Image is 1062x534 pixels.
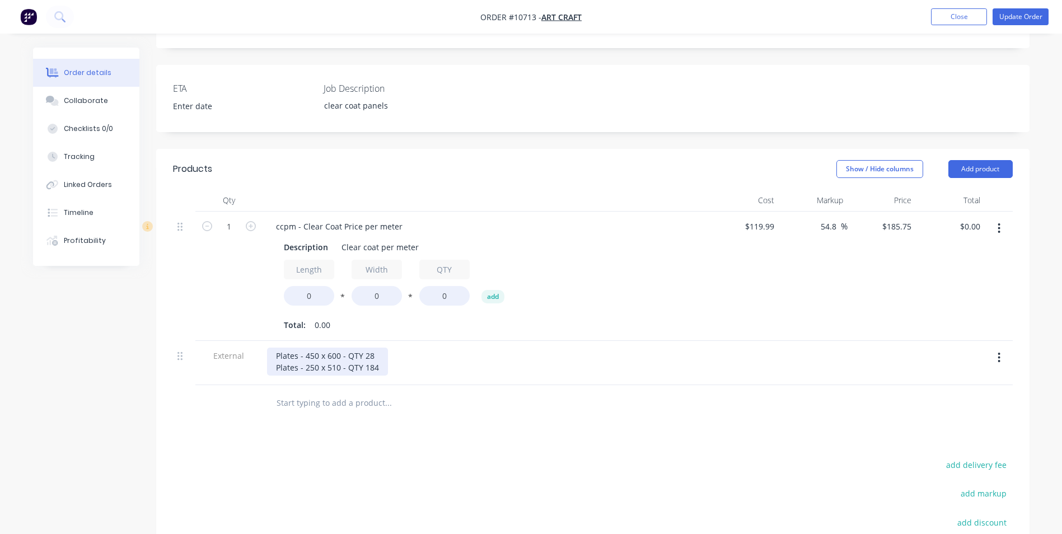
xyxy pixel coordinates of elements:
[284,286,334,306] input: Value
[710,189,779,212] div: Cost
[64,236,106,246] div: Profitability
[419,286,470,306] input: Value
[33,115,139,143] button: Checklists 0/0
[165,98,305,115] input: Enter date
[64,68,111,78] div: Order details
[419,260,470,279] input: Label
[64,208,93,218] div: Timeline
[841,220,848,233] span: %
[64,96,108,106] div: Collaborate
[20,8,37,25] img: Factory
[480,12,541,22] span: Order #10713 -
[955,486,1013,501] button: add markup
[541,12,582,22] a: Art Craft
[916,189,985,212] div: Total
[64,180,112,190] div: Linked Orders
[195,189,263,212] div: Qty
[948,160,1013,178] button: Add product
[33,59,139,87] button: Order details
[779,189,848,212] div: Markup
[279,239,333,255] div: Description
[993,8,1049,25] button: Update Order
[33,143,139,171] button: Tracking
[352,286,402,306] input: Value
[352,260,402,279] input: Label
[931,8,987,25] button: Close
[315,319,330,331] span: 0.00
[33,87,139,115] button: Collaborate
[848,189,916,212] div: Price
[64,124,113,134] div: Checklists 0/0
[267,218,411,235] div: ccpm - Clear Coat Price per meter
[33,227,139,255] button: Profitability
[173,162,212,176] div: Products
[324,82,464,95] label: Job Description
[200,350,258,362] span: External
[481,290,504,303] button: add
[315,97,455,114] div: clear coat panels
[33,199,139,227] button: Timeline
[952,514,1013,530] button: add discount
[941,457,1013,472] button: add delivery fee
[284,319,306,331] span: Total:
[284,260,334,279] input: Label
[33,171,139,199] button: Linked Orders
[173,82,313,95] label: ETA
[64,152,95,162] div: Tracking
[267,348,388,376] div: Plates - 450 x 600 - QTY 28 Plates - 250 x 510 - QTY 184
[276,392,500,414] input: Start typing to add a product...
[337,239,423,255] div: Clear coat per meter
[836,160,923,178] button: Show / Hide columns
